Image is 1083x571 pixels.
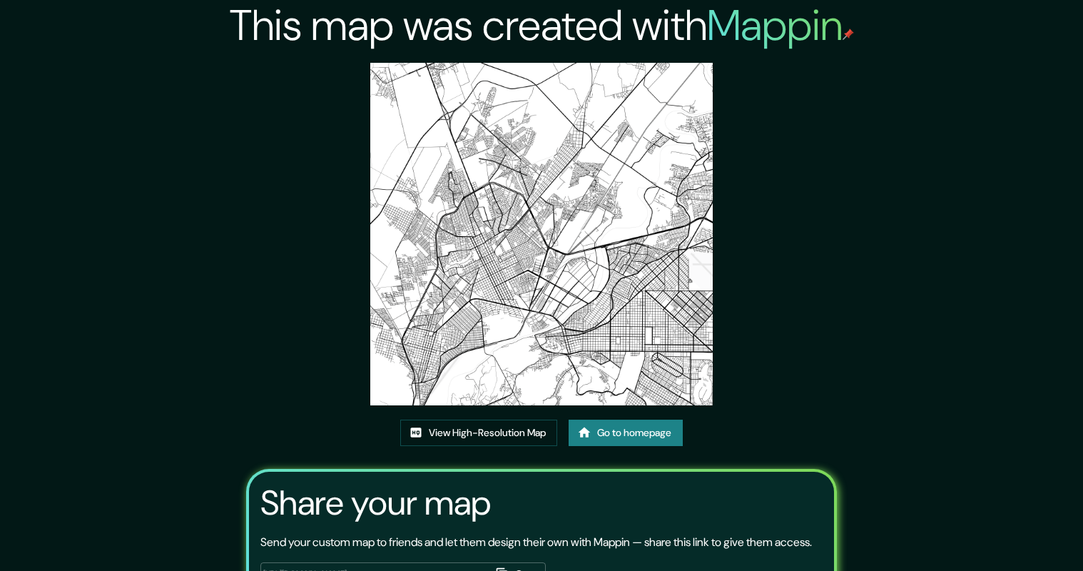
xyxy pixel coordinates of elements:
a: Go to homepage [569,420,683,446]
img: mappin-pin [843,29,854,40]
iframe: Help widget launcher [956,515,1067,555]
img: created-map [370,63,713,405]
h3: Share your map [260,483,491,523]
a: View High-Resolution Map [400,420,557,446]
p: Send your custom map to friends and let them design their own with Mappin — share this link to gi... [260,534,812,551]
